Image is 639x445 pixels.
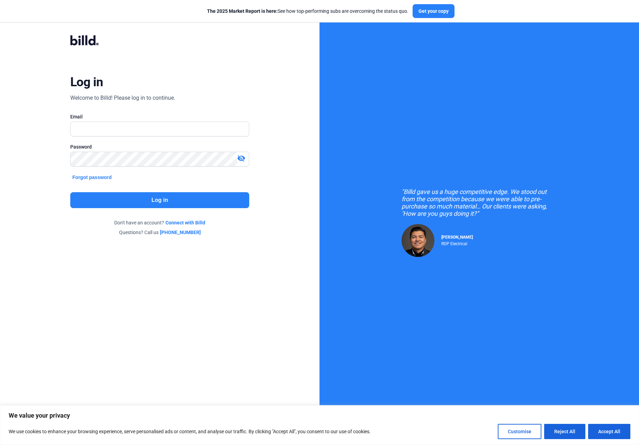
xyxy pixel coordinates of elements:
p: We use cookies to enhance your browsing experience, serve personalised ads or content, and analys... [9,427,371,436]
span: [PERSON_NAME] [441,235,473,240]
div: RDP Electrical [441,240,473,246]
span: The 2025 Market Report is here: [207,8,278,14]
div: Password [70,143,249,150]
div: See how top-performing subs are overcoming the status quo. [207,8,408,15]
button: Reject All [544,424,585,439]
div: Email [70,113,249,120]
button: Log in [70,192,249,208]
div: Don't have an account? [70,219,249,226]
div: Log in [70,74,103,90]
div: Welcome to Billd! Please log in to continue. [70,94,175,102]
img: Raul Pacheco [402,224,434,257]
div: Questions? Call us [70,229,249,236]
mat-icon: visibility_off [237,154,245,162]
button: Customise [498,424,541,439]
button: Forgot password [70,173,114,181]
button: Get your copy [413,4,454,18]
p: We value your privacy [9,411,630,420]
button: Accept All [588,424,630,439]
div: "Billd gave us a huge competitive edge. We stood out from the competition because we were able to... [402,188,557,217]
a: [PHONE_NUMBER] [160,229,201,236]
a: Connect with Billd [165,219,205,226]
